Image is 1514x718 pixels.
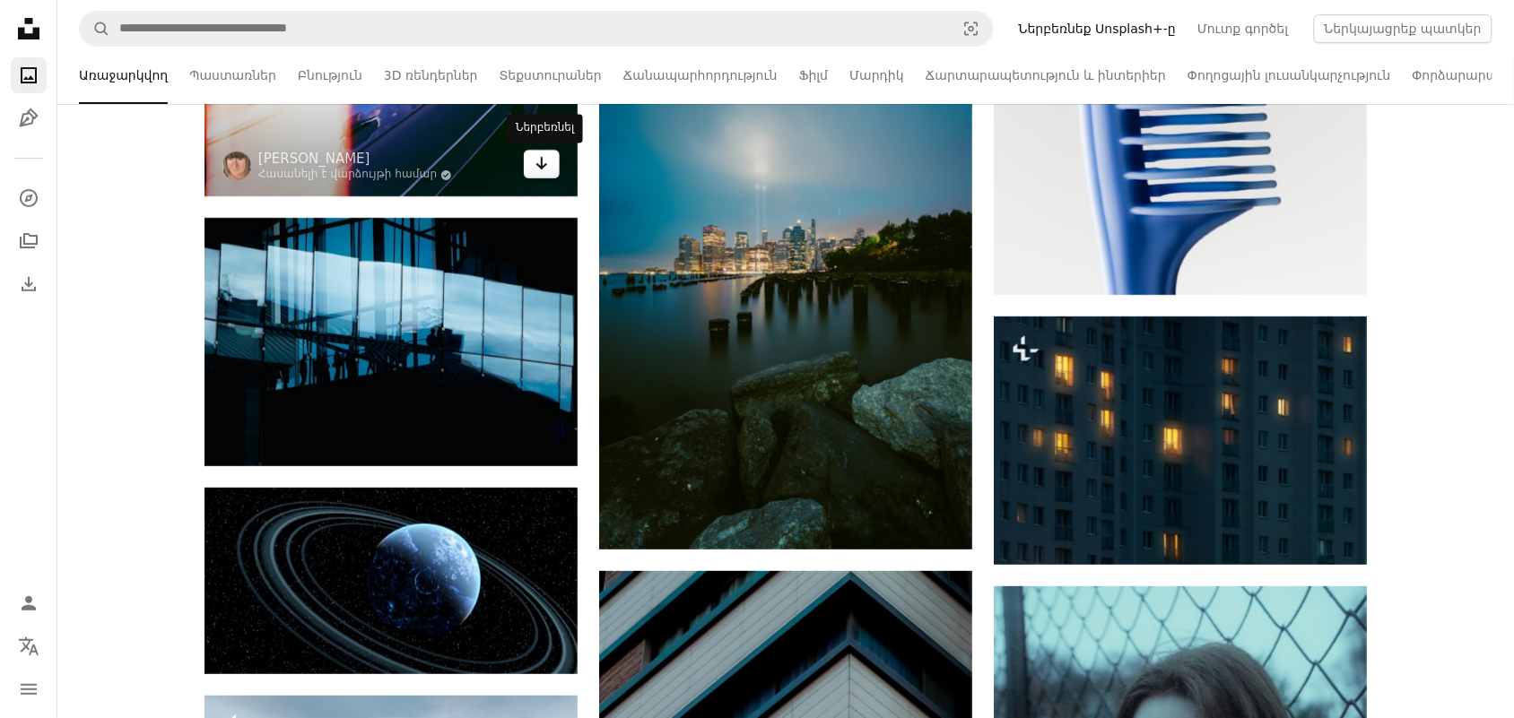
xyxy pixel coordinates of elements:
[204,218,578,466] img: Ժամանակակից շենքի ճակատը ապակե արտացոլանքներով
[258,151,370,167] font: [PERSON_NAME]
[799,47,829,104] a: Ֆիլմ
[516,122,574,134] font: Ներբեռնել
[849,68,904,82] font: Մարդիկ
[11,223,47,259] a: Հավաքածուներ
[204,488,578,674] img: Կապույտ մոլորակ՝ օղակներով տիեզերքում
[11,11,47,50] a: Գլխավոր էջ — Unsplash
[1019,22,1176,36] font: Ներբեռնեք Unsplash+-ը
[524,150,560,178] a: Ներբեռնել
[11,671,47,707] button: Մենյու
[11,266,47,302] a: Ներբեռնումների պատմություն
[204,333,578,350] a: Ժամանակակից շենքի ճակատը ապակե արտացոլանքներով
[1187,14,1299,43] a: Մուտք գործել
[222,151,251,180] img: Անցնել Տանյա Բարոուի էջին
[80,12,110,46] button: Որոնել Unsplash-ում
[384,68,478,82] font: 3D ռենդերներ
[849,47,904,104] a: Մարդիկ
[189,47,276,104] a: Պաստառներ
[11,100,47,136] a: Նկարազարդումներ
[799,68,829,82] font: Ֆիլմ
[623,68,778,82] font: Ճանապարհորդություն
[623,47,778,104] a: Ճանապարհորդություն
[11,628,47,664] button: Լեզու
[258,150,452,168] a: [PERSON_NAME]
[79,11,994,47] form: Գտնել տեսողական նյութեր ամբողջ կայքում
[189,68,276,82] font: Պաստառներ
[1008,14,1187,43] a: Ներբեռնեք Unsplash+-ը
[926,68,1166,82] font: Ճարտարապետություն և ինտերիեր
[298,68,362,82] font: Բնություն
[204,573,578,589] a: Կապույտ մոլորակ՝ օղակներով տիեզերքում
[11,57,47,93] a: Լուսանկարներ
[11,180,47,216] a: Ուսումնասիրել
[298,47,362,104] a: Բնություն
[1325,22,1482,36] font: Ներկայացրեք պատկեր
[384,47,478,104] a: 3D ռենդերներ
[950,12,993,46] button: Visual search
[1188,47,1391,104] a: Փողոցային լուսանկարչություն
[599,261,972,277] a: Նյու Յորքի համայնապատկերը՝ գիշերը լույսերի մեջ լցված հարգանքի տուրքով
[994,316,1367,565] img: Բարձր շենք՝ բազմաթիվ պատուհաններով, որը լուսավորվում էր գիշերը
[1197,22,1288,36] font: Մուտք գործել
[994,432,1367,448] a: Բարձր շենք՝ բազմաթիվ պատուհաններով, որը լուսավորվում էր գիշերը
[500,47,602,104] a: Տեքստուրաներ
[926,47,1166,104] a: Ճարտարապետություն և ինտերիեր
[11,585,47,621] a: Մուտք գործել / Գրանցվել
[1188,68,1391,82] font: Փողոցային լուսանկարչություն
[258,168,452,182] a: Հասանելի է վարձույթի համար
[500,68,602,82] font: Տեքստուրաներ
[258,168,437,180] font: Հասանելի է վարձույթի համար
[1314,14,1492,43] button: Ներկայացրեք պատկեր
